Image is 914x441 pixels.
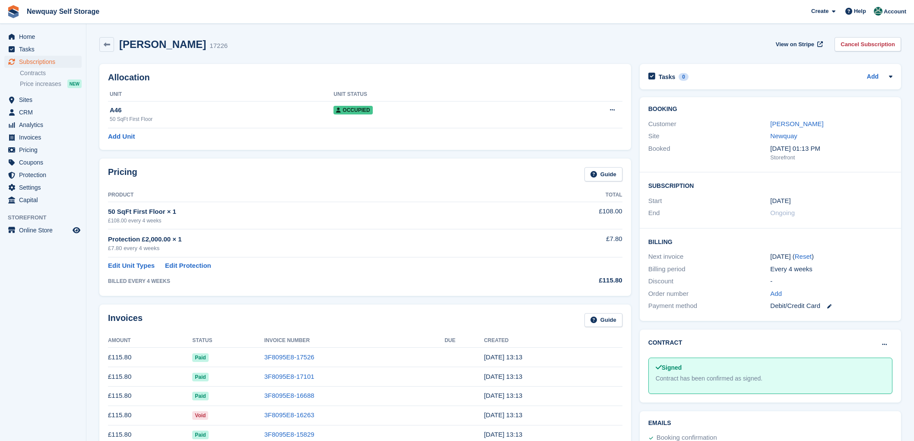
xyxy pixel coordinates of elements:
[264,353,314,361] a: 3F8095E8-17526
[884,7,906,16] span: Account
[776,40,814,49] span: View on Stripe
[648,264,771,274] div: Billing period
[527,229,622,257] td: £7.80
[867,72,879,82] a: Add
[527,276,622,286] div: £115.80
[19,106,71,118] span: CRM
[527,202,622,229] td: £108.00
[108,167,137,181] h2: Pricing
[835,37,901,51] a: Cancel Subscription
[108,261,155,271] a: Edit Unit Types
[648,131,771,141] div: Site
[770,276,892,286] div: -
[264,392,314,399] a: 3F8095E8-16688
[19,131,71,143] span: Invoices
[4,31,82,43] a: menu
[648,252,771,262] div: Next invoice
[7,5,20,18] img: stora-icon-8386f47178a22dfd0bd8f6a31ec36ba5ce8667c1dd55bd0f319d3a0aa187defe.svg
[264,411,314,419] a: 3F8095E8-16263
[772,37,825,51] a: View on Stripe
[192,411,208,420] span: Void
[4,194,82,206] a: menu
[770,209,795,216] span: Ongoing
[20,80,61,88] span: Price increases
[110,105,333,115] div: A46
[165,261,211,271] a: Edit Protection
[192,373,208,381] span: Paid
[679,73,689,81] div: 0
[19,43,71,55] span: Tasks
[584,313,622,327] a: Guide
[4,43,82,55] a: menu
[656,363,885,372] div: Signed
[648,106,892,113] h2: Booking
[108,277,527,285] div: BILLED EVERY 4 WEEKS
[648,144,771,162] div: Booked
[108,334,192,348] th: Amount
[648,338,682,347] h2: Contract
[484,392,522,399] time: 2025-06-06 12:13:19 UTC
[19,94,71,106] span: Sites
[656,374,885,383] div: Contract has been confirmed as signed.
[192,392,208,400] span: Paid
[108,188,527,202] th: Product
[4,144,82,156] a: menu
[108,313,143,327] h2: Invoices
[8,213,86,222] span: Storefront
[19,169,71,181] span: Protection
[648,196,771,206] div: Start
[264,431,314,438] a: 3F8095E8-15829
[484,411,522,419] time: 2025-05-09 12:13:15 UTC
[19,31,71,43] span: Home
[108,88,333,102] th: Unit
[648,181,892,190] h2: Subscription
[20,69,82,77] a: Contracts
[770,153,892,162] div: Storefront
[484,334,622,348] th: Created
[108,244,527,253] div: £7.80 every 4 weeks
[20,79,82,89] a: Price increases NEW
[108,386,192,406] td: £115.80
[67,79,82,88] div: NEW
[770,264,892,274] div: Every 4 weeks
[648,208,771,218] div: End
[209,41,228,51] div: 17226
[648,237,892,246] h2: Billing
[770,132,797,140] a: Newquay
[108,367,192,387] td: £115.80
[19,56,71,68] span: Subscriptions
[659,73,676,81] h2: Tasks
[333,88,531,102] th: Unit Status
[770,196,790,206] time: 2023-04-14 00:00:00 UTC
[527,188,622,202] th: Total
[108,348,192,367] td: £115.80
[333,106,372,114] span: Occupied
[648,289,771,299] div: Order number
[192,353,208,362] span: Paid
[4,119,82,131] a: menu
[795,253,812,260] a: Reset
[264,334,444,348] th: Invoice Number
[108,207,527,217] div: 50 SqFt First Floor × 1
[4,224,82,236] a: menu
[23,4,103,19] a: Newquay Self Storage
[854,7,866,16] span: Help
[119,38,206,50] h2: [PERSON_NAME]
[4,106,82,118] a: menu
[264,373,314,380] a: 3F8095E8-17101
[192,334,264,348] th: Status
[19,181,71,194] span: Settings
[19,194,71,206] span: Capital
[108,406,192,425] td: £115.80
[4,94,82,106] a: menu
[484,373,522,380] time: 2025-07-04 12:13:05 UTC
[108,217,527,225] div: £108.00 every 4 weeks
[484,431,522,438] time: 2025-04-11 12:13:37 UTC
[874,7,882,16] img: JON
[19,119,71,131] span: Analytics
[770,144,892,154] div: [DATE] 01:13 PM
[19,144,71,156] span: Pricing
[4,156,82,168] a: menu
[770,120,823,127] a: [PERSON_NAME]
[811,7,828,16] span: Create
